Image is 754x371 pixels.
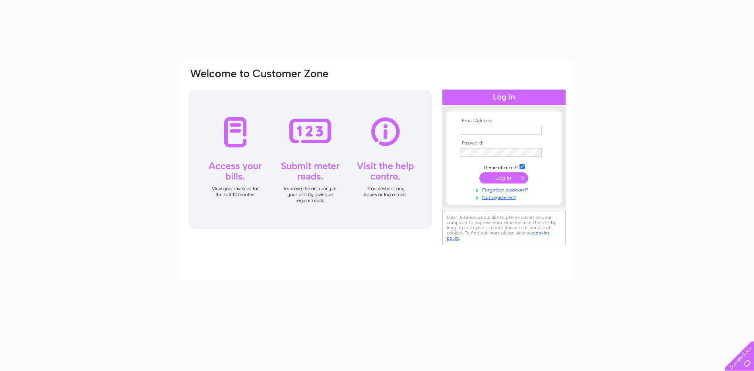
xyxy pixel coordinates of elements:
[458,118,550,124] th: Email Address:
[460,185,550,193] a: Forgotten password?
[460,193,550,201] a: Not registered?
[447,230,549,241] a: cookies policy
[458,163,550,171] td: Remember me?
[442,211,566,245] div: Clear Business would like to place cookies on your computer to improve your experience of the sit...
[458,141,550,146] th: Password:
[479,172,528,184] input: Submit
